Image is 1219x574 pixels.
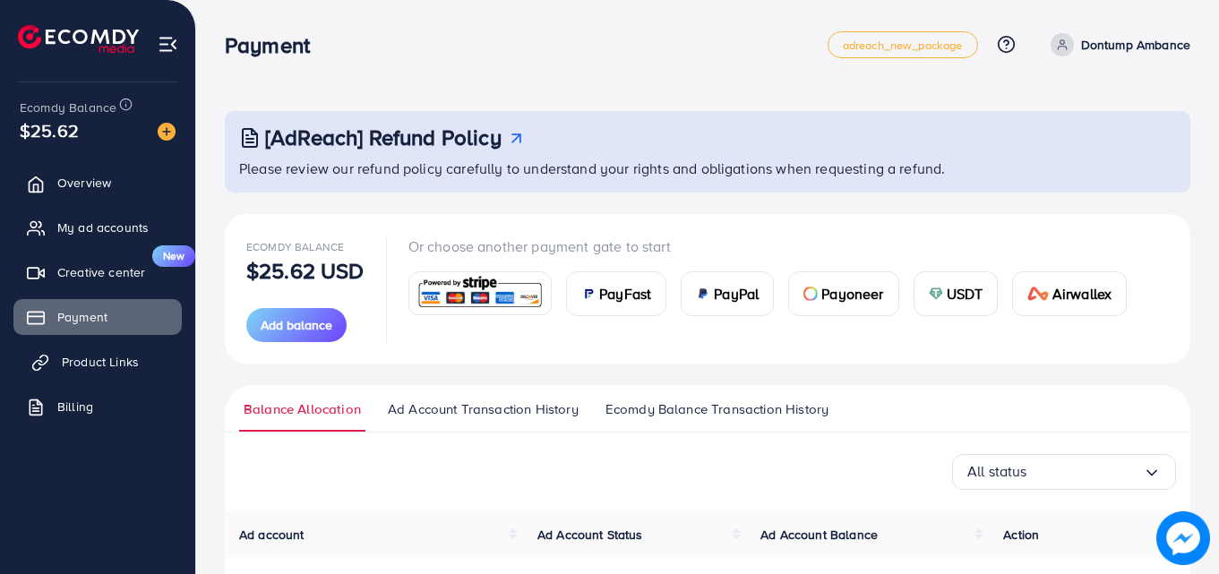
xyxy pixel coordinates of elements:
p: $25.62 USD [246,260,365,281]
img: card [1027,287,1049,301]
span: All status [967,458,1027,485]
span: Ad account [239,526,305,544]
img: card [696,287,710,301]
div: Search for option [952,454,1176,490]
button: Add balance [246,308,347,342]
h3: [AdReach] Refund Policy [265,124,502,150]
span: Overview [57,174,111,192]
span: PayFast [599,283,651,304]
span: Airwallex [1052,283,1112,304]
a: Creative centerNew [13,254,182,290]
img: card [415,274,546,313]
span: PayPal [714,283,759,304]
a: Overview [13,165,182,201]
input: Search for option [1027,458,1143,485]
span: Billing [57,398,93,416]
a: card [408,271,553,315]
img: menu [158,34,178,55]
img: image [158,123,176,141]
p: Please review our refund policy carefully to understand your rights and obligations when requesti... [239,158,1180,179]
span: Action [1003,526,1039,544]
img: card [581,287,596,301]
a: cardPayPal [681,271,774,316]
span: adreach_new_package [843,39,963,51]
a: cardAirwallex [1012,271,1127,316]
span: $25.62 [20,117,79,143]
img: image [1156,511,1210,565]
a: Product Links [13,344,182,380]
a: cardPayoneer [788,271,898,316]
a: My ad accounts [13,210,182,245]
a: Billing [13,389,182,424]
img: card [803,287,818,301]
span: Creative center [57,263,145,281]
span: My ad accounts [57,218,149,236]
span: Payoneer [821,283,883,304]
a: Payment [13,299,182,335]
span: Ad Account Transaction History [388,399,579,419]
span: Ecomdy Balance Transaction History [605,399,828,419]
span: Add balance [261,316,332,334]
span: Ad Account Status [537,526,643,544]
p: Dontump Ambance [1081,34,1190,56]
span: Payment [57,308,107,326]
span: Ad Account Balance [760,526,878,544]
p: Or choose another payment gate to start [408,236,1142,257]
span: USDT [947,283,983,304]
span: New [152,245,195,267]
a: Dontump Ambance [1043,33,1190,56]
a: adreach_new_package [828,31,978,58]
span: Ecomdy Balance [246,239,344,254]
h3: Payment [225,32,324,58]
a: cardPayFast [566,271,666,316]
img: logo [18,25,139,53]
span: Ecomdy Balance [20,99,116,116]
a: cardUSDT [914,271,999,316]
span: Balance Allocation [244,399,361,419]
span: Product Links [62,353,139,371]
img: card [929,287,943,301]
